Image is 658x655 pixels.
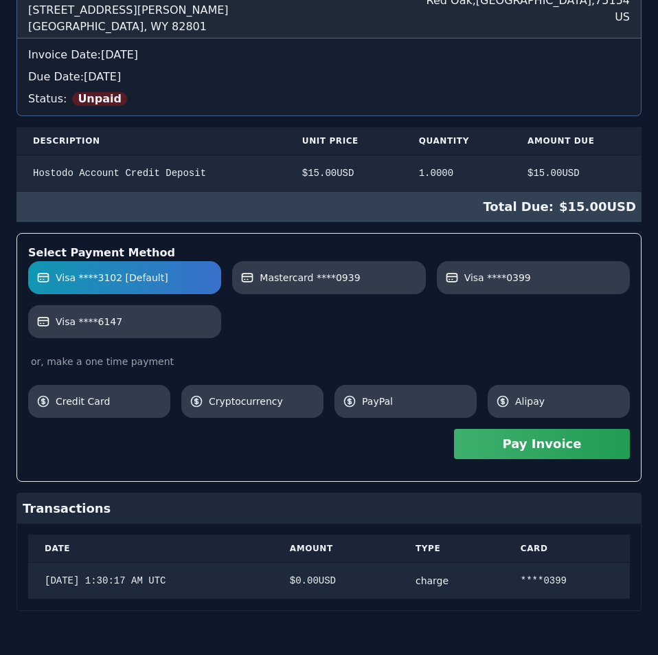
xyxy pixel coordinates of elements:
[28,19,229,35] div: [GEOGRAPHIC_DATA], WY 82801
[17,493,641,524] div: Transactions
[16,192,642,222] div: $ 15.00 USD
[28,47,630,63] div: Invoice Date: [DATE]
[28,535,273,563] th: Date
[56,271,168,285] span: Visa ****3102 [Default]
[72,92,127,106] span: Unpaid
[302,166,386,180] div: $ 15.00 USD
[362,395,468,408] span: PayPal
[515,395,622,408] span: Alipay
[511,127,642,155] th: Amount Due
[483,197,559,217] span: Total Due:
[504,535,630,563] th: Card
[290,574,383,588] div: $ 0.00 USD
[402,127,511,155] th: Quantity
[28,355,630,368] div: or, make a one time payment
[454,429,630,459] button: Pay Invoice
[209,395,315,408] span: Cryptocurrency
[399,535,504,563] th: Type
[28,245,630,261] div: Select Payment Method
[419,166,495,180] div: 1.0000
[28,2,229,19] div: [STREET_ADDRESS][PERSON_NAME]
[28,69,630,85] div: Due Date: [DATE]
[45,574,257,588] div: [DATE] 1:30:17 AM UTC
[286,127,402,155] th: Unit Price
[28,85,630,107] div: Status:
[427,9,630,25] div: US
[33,166,269,180] div: Hostodo Account Credit Deposit
[527,166,625,180] div: $ 15.00 USD
[273,535,399,563] th: Amount
[16,127,286,155] th: Description
[416,574,488,588] div: charge
[56,395,162,408] span: Credit Card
